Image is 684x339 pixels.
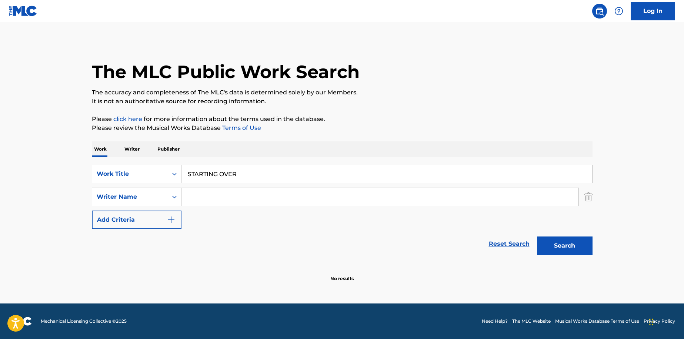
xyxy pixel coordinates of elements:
a: Terms of Use [221,124,261,131]
span: Mechanical Licensing Collective © 2025 [41,318,127,325]
img: search [595,7,604,16]
p: Please for more information about the terms used in the database. [92,115,593,124]
a: Log In [631,2,675,20]
div: Help [611,4,626,19]
p: Writer [122,141,142,157]
p: It is not an authoritative source for recording information. [92,97,593,106]
p: No results [330,266,354,282]
a: Reset Search [485,236,533,252]
div: Writer Name [97,192,163,201]
div: Drag [649,311,654,333]
a: The MLC Website [512,318,551,325]
img: logo [9,317,32,326]
button: Search [537,236,593,255]
img: MLC Logo [9,6,37,16]
img: 9d2ae6d4665cec9f34b9.svg [167,215,176,224]
h1: The MLC Public Work Search [92,61,360,83]
p: Work [92,141,109,157]
img: Delete Criterion [584,188,593,206]
form: Search Form [92,165,593,259]
a: Need Help? [482,318,508,325]
a: Privacy Policy [644,318,675,325]
div: Work Title [97,169,163,178]
p: Publisher [155,141,182,157]
button: Add Criteria [92,211,181,229]
a: Musical Works Database Terms of Use [555,318,639,325]
a: click here [113,115,142,122]
p: The accuracy and completeness of The MLC's data is determined solely by our Members. [92,88,593,97]
iframe: Chat Widget [647,303,684,339]
a: Public Search [592,4,607,19]
p: Please review the Musical Works Database [92,124,593,132]
img: help [614,7,623,16]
